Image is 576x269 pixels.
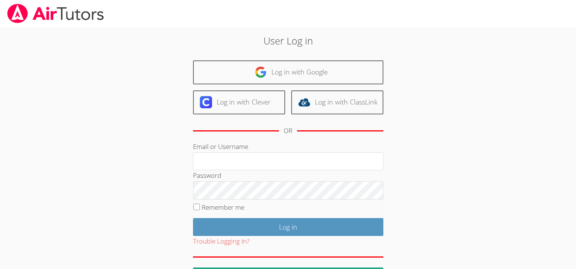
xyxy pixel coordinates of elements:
[132,33,444,48] h2: User Log in
[284,125,292,136] div: OR
[202,203,244,212] label: Remember me
[193,60,383,84] a: Log in with Google
[193,90,285,114] a: Log in with Clever
[291,90,383,114] a: Log in with ClassLink
[255,66,267,78] img: google-logo-50288ca7cdecda66e5e0955fdab243c47b7ad437acaf1139b6f446037453330a.svg
[6,4,105,23] img: airtutors_banner-c4298cdbf04f3fff15de1276eac7730deb9818008684d7c2e4769d2f7ddbe033.png
[200,96,212,108] img: clever-logo-6eab21bc6e7a338710f1a6ff85c0baf02591cd810cc4098c63d3a4b26e2feb20.svg
[193,236,249,247] button: Trouble Logging In?
[193,171,221,180] label: Password
[193,218,383,236] input: Log in
[298,96,310,108] img: classlink-logo-d6bb404cc1216ec64c9a2012d9dc4662098be43eaf13dc465df04b49fa7ab582.svg
[193,142,248,151] label: Email or Username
